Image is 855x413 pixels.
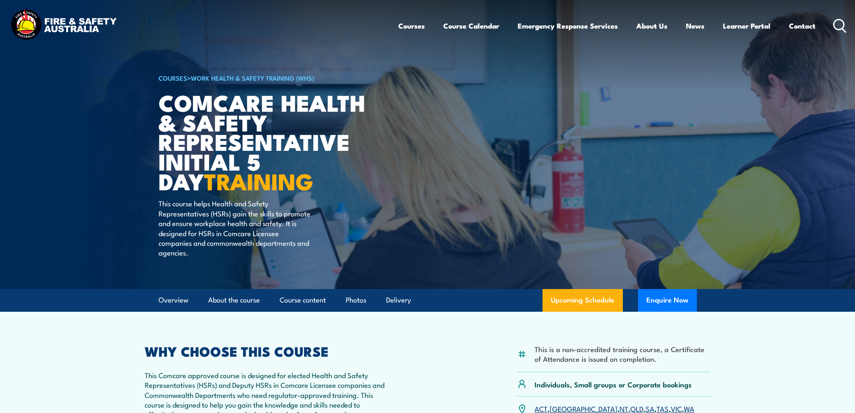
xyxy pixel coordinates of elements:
[638,289,697,312] button: Enquire Now
[159,198,312,257] p: This course helps Health and Safety Representatives (HSRs) gain the skills to promote and ensure ...
[159,73,187,82] a: COURSES
[386,289,411,311] a: Delivery
[159,92,366,191] h1: Comcare Health & Safety Representative Initial 5 Day
[789,15,815,37] a: Contact
[723,15,770,37] a: Learner Portal
[204,163,313,198] strong: TRAINING
[398,15,425,37] a: Courses
[346,289,366,311] a: Photos
[636,15,667,37] a: About Us
[535,344,711,364] li: This is a non-accredited training course, a Certificate of Attendance is issued on completion.
[145,345,390,357] h2: WHY CHOOSE THIS COURSE
[280,289,326,311] a: Course content
[208,289,260,311] a: About the course
[443,15,499,37] a: Course Calendar
[159,289,188,311] a: Overview
[159,73,366,83] h6: >
[543,289,623,312] a: Upcoming Schedule
[518,15,618,37] a: Emergency Response Services
[535,379,692,389] p: Individuals, Small groups or Corporate bookings
[686,15,704,37] a: News
[191,73,314,82] a: Work Health & Safety Training (WHS)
